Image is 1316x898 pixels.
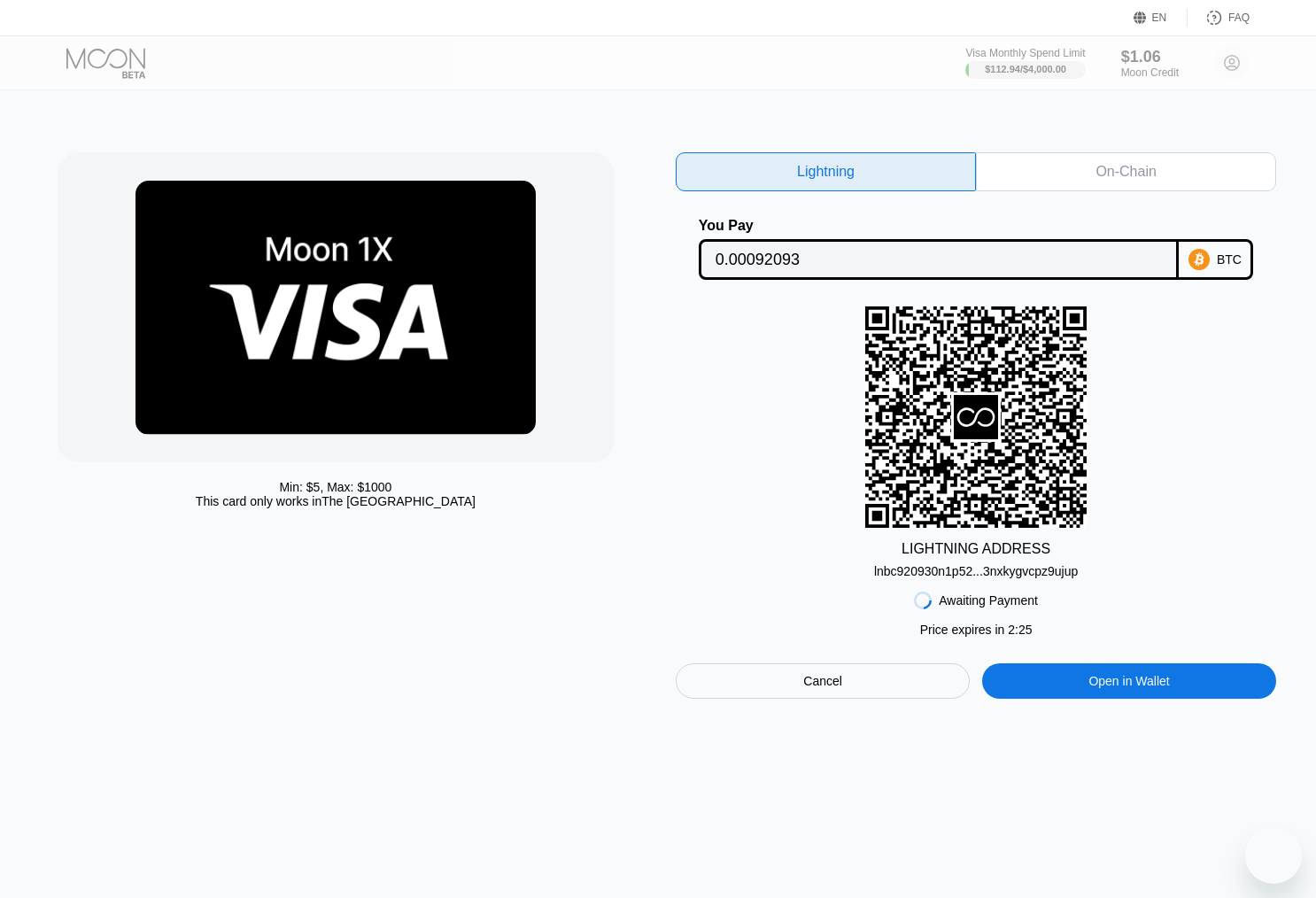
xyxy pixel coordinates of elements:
div: Open in Wallet [1088,673,1169,689]
span: 2 : 25 [1008,623,1032,637]
iframe: Кнопка запуска окна обмена сообщениями [1245,827,1302,884]
div: LIGHTNING ADDRESS [902,541,1050,557]
div: FAQ [1188,9,1250,27]
div: Lightning [797,163,855,181]
div: You PayBTC [676,218,1276,280]
div: On-Chain [976,152,1276,191]
div: Open in Wallet [982,663,1276,699]
div: Price expires in [920,623,1033,637]
div: Cancel [676,663,970,699]
div: FAQ [1228,12,1250,24]
div: $112.94 / $4,000.00 [985,64,1066,74]
div: This card only works in The [GEOGRAPHIC_DATA] [196,494,476,508]
div: Min: $ 5 , Max: $ 1000 [279,480,391,494]
div: Cancel [803,673,842,689]
div: EN [1134,9,1188,27]
div: EN [1152,12,1167,24]
div: Visa Monthly Spend Limit [965,47,1085,59]
div: Lightning [676,152,976,191]
div: lnbc920930n1p52...3nxkygvcpz9ujup [874,557,1078,578]
div: On-Chain [1095,163,1156,181]
div: Awaiting Payment [939,593,1038,608]
div: lnbc920930n1p52...3nxkygvcpz9ujup [874,564,1078,578]
div: Visa Monthly Spend Limit$112.94/$4,000.00 [965,47,1085,79]
div: You Pay [699,218,1180,234]
div: BTC [1217,252,1242,267]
